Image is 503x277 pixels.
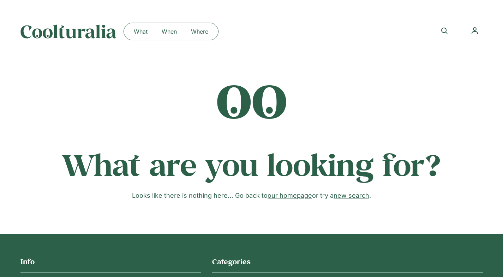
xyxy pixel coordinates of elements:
[184,26,215,37] a: Where
[212,257,483,267] h2: Categories
[127,26,215,37] nav: Menu
[334,192,369,199] a: new search
[268,192,312,199] a: our homepage
[467,23,483,39] nav: Menu
[155,26,184,37] a: When
[20,257,201,267] h2: Info
[20,191,483,200] p: Looks like there is nothing here… Go back to or try a .
[20,147,483,182] h1: What are you looking for?
[127,26,155,37] a: What
[467,23,483,39] button: Menu Toggle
